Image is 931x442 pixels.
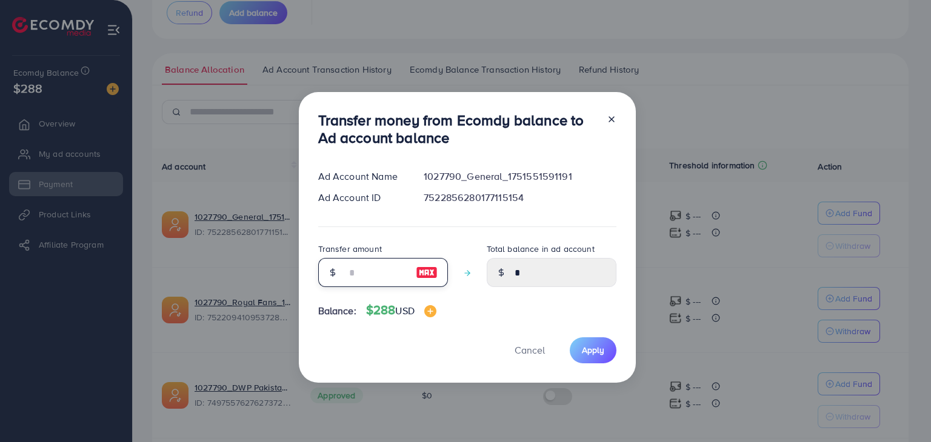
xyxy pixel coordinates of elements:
[515,343,545,357] span: Cancel
[318,304,356,318] span: Balance:
[309,191,415,205] div: Ad Account ID
[318,111,597,147] h3: Transfer money from Ecomdy balance to Ad account balance
[570,337,616,363] button: Apply
[416,265,438,280] img: image
[414,191,626,205] div: 7522856280177115154
[395,304,414,317] span: USD
[414,170,626,183] div: 1027790_General_1751551591191
[499,337,560,363] button: Cancel
[582,344,604,356] span: Apply
[318,243,382,255] label: Transfer amount
[487,243,595,255] label: Total balance in ad account
[424,305,436,317] img: image
[309,170,415,183] div: Ad Account Name
[366,303,436,318] h4: $288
